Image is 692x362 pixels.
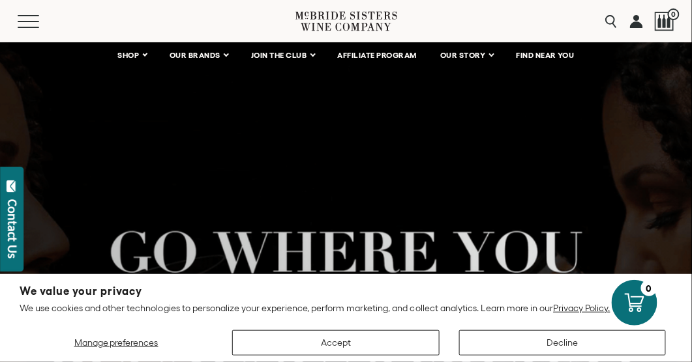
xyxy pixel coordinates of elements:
span: OUR BRANDS [170,51,220,60]
h2: We value your privacy [20,286,672,297]
a: OUR BRANDS [161,42,236,68]
span: SHOP [117,51,140,60]
div: 0 [641,280,657,296]
span: FIND NEAR YOU [517,51,575,60]
a: FIND NEAR YOU [508,42,584,68]
a: OUR STORY [432,42,502,68]
span: JOIN THE CLUB [251,51,307,60]
button: Mobile Menu Trigger [18,15,65,28]
button: Manage preferences [20,330,213,355]
a: AFFILIATE PROGRAM [329,42,426,68]
a: SHOP [109,42,155,68]
div: Contact Us [6,199,19,258]
button: Decline [459,330,666,355]
span: AFFILIATE PROGRAM [338,51,417,60]
span: 0 [668,8,680,20]
p: We use cookies and other technologies to personalize your experience, perform marketing, and coll... [20,302,672,314]
a: JOIN THE CLUB [243,42,323,68]
span: Manage preferences [74,337,158,348]
button: Accept [232,330,439,355]
span: OUR STORY [440,51,486,60]
a: Privacy Policy. [554,303,610,313]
